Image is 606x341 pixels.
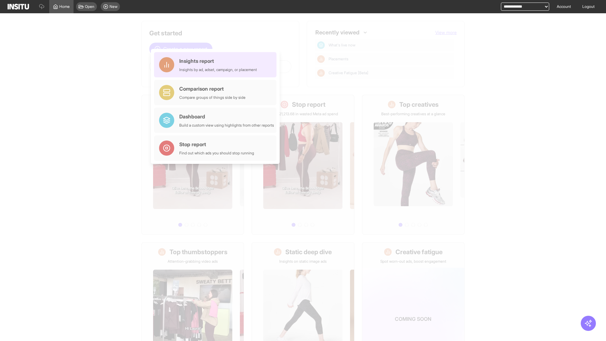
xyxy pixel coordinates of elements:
div: Stop report [179,141,254,148]
div: Build a custom view using highlights from other reports [179,123,274,128]
span: Home [59,4,70,9]
span: New [110,4,117,9]
span: Open [85,4,94,9]
div: Insights by ad, adset, campaign, or placement [179,67,257,72]
div: Find out which ads you should stop running [179,151,254,156]
div: Compare groups of things side by side [179,95,246,100]
div: Comparison report [179,85,246,93]
div: Insights report [179,57,257,65]
img: Logo [8,4,29,9]
div: Dashboard [179,113,274,120]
